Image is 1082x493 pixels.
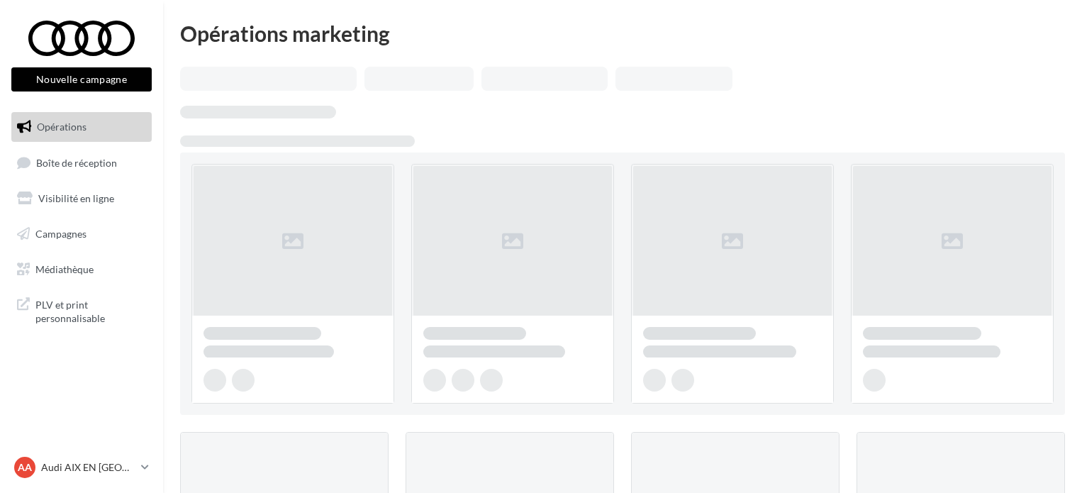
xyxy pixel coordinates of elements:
span: AA [18,460,32,475]
a: PLV et print personnalisable [9,289,155,331]
p: Audi AIX EN [GEOGRAPHIC_DATA] [41,460,135,475]
span: Campagnes [35,228,87,240]
span: Opérations [37,121,87,133]
span: Médiathèque [35,262,94,275]
a: Médiathèque [9,255,155,284]
a: Campagnes [9,219,155,249]
a: Boîte de réception [9,148,155,178]
a: Visibilité en ligne [9,184,155,214]
button: Nouvelle campagne [11,67,152,92]
span: PLV et print personnalisable [35,295,146,326]
a: AA Audi AIX EN [GEOGRAPHIC_DATA] [11,454,152,481]
div: Opérations marketing [180,23,1065,44]
span: Boîte de réception [36,156,117,168]
a: Opérations [9,112,155,142]
span: Visibilité en ligne [38,192,114,204]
